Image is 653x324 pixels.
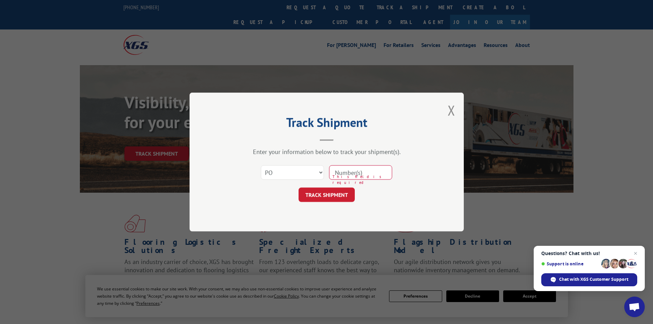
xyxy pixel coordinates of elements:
[541,261,599,266] span: Support is online
[332,174,392,185] span: This field is required
[541,251,637,256] span: Questions? Chat with us!
[299,188,355,202] button: TRACK SHIPMENT
[448,101,455,119] button: Close modal
[541,273,637,286] span: Chat with XGS Customer Support
[559,276,628,283] span: Chat with XGS Customer Support
[224,118,430,131] h2: Track Shipment
[329,165,392,180] input: Number(s)
[624,297,645,317] a: Open chat
[224,148,430,156] div: Enter your information below to track your shipment(s).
